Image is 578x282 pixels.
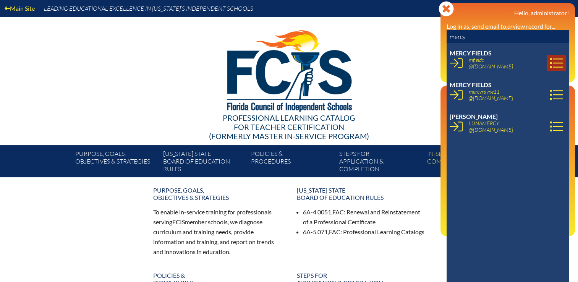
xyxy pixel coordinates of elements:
[292,183,430,204] a: [US_STATE] StateBoard of Education rules
[336,148,424,177] a: Steps forapplication & completion
[563,224,569,230] svg: Log out
[444,48,502,58] a: User infoEE Control Panel
[439,1,454,16] svg: Close
[153,207,282,256] p: To enable in-service training for professionals serving member schools, we diagnose curriculum an...
[329,228,340,235] span: FAC
[507,23,513,30] i: or
[172,218,185,225] span: FCIS
[160,148,248,177] a: [US_STATE] StateBoard of Education rules
[447,9,569,16] h3: Hello, administrator!
[303,227,425,237] li: 6A-5.071, : Professional Learning Catalogs
[210,17,368,121] img: FCISlogo221.eps
[2,3,38,13] a: Main Site
[248,148,336,177] a: Policies &Procedures
[149,183,286,204] a: Purpose, goals,objectives & strategies
[466,55,516,71] a: mfields@[DOMAIN_NAME]
[450,113,498,120] span: [PERSON_NAME]
[450,81,492,88] span: Mercy Fields
[424,148,512,177] a: In-servicecomponents
[332,208,344,216] span: FAC
[447,23,555,30] label: Log in as, send email to, view record for...
[444,118,475,143] a: Email passwordEmail &password
[303,207,425,227] li: 6A-4.0051, : Renewal and Reinstatement of a Professional Certificate
[444,187,565,212] a: Director of Professional Development [US_STATE] Council of Independent Schools since [DATE]
[444,62,477,72] a: User infoReports
[69,113,509,141] div: Professional Learning Catalog (formerly Master In-service Program)
[466,118,516,135] a: LUNAMERCY@[DOMAIN_NAME]
[466,87,516,103] a: mercyrayne11@[DOMAIN_NAME]
[234,122,344,131] span: for Teacher Certification
[72,148,160,177] a: Purpose, goals,objectives & strategies
[450,49,492,57] span: Mercy Fields
[444,159,565,184] a: PLC Coordinator [US_STATE] Council of Independent Schools since [DATE]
